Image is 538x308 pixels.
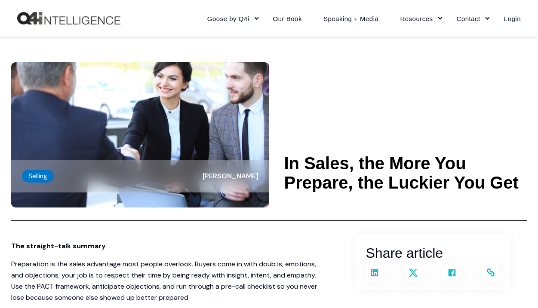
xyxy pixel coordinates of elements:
h1: In Sales, the More You Prepare, the Luckier You Get [284,154,527,192]
span: The straight-talk summary [11,241,106,250]
p: Preparation is the sales advantage most people overlook. Buyers come in with doubts, emotions, an... [11,259,321,303]
label: Selling [22,170,54,183]
span: [PERSON_NAME] [203,171,258,180]
img: Q4intelligence, LLC logo [17,12,120,25]
a: Back to Home [17,12,120,25]
img: Salesperson talking with a client [11,62,269,207]
h3: Share article [366,242,499,264]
